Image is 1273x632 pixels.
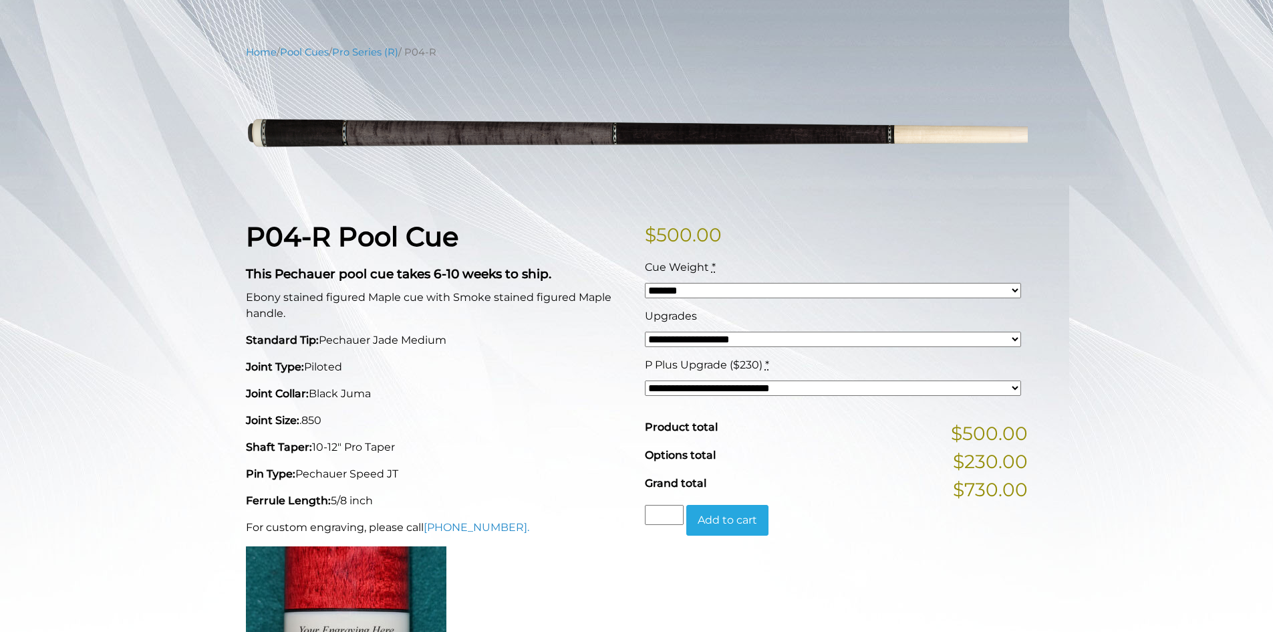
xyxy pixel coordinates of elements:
[246,466,629,482] p: Pechauer Speed JT
[424,521,529,534] a: [PHONE_NUMBER].
[246,360,304,373] strong: Joint Type:
[246,387,309,400] strong: Joint Collar:
[953,476,1028,504] span: $730.00
[686,505,768,536] button: Add to cart
[645,261,709,274] span: Cue Weight
[246,290,629,322] p: Ebony stained figured Maple cue with Smoke stained figured Maple handle.
[246,332,629,348] p: Pechauer Jade Medium
[246,414,299,427] strong: Joint Size:
[280,46,329,58] a: Pool Cues
[246,45,1028,60] nav: Breadcrumb
[645,358,762,371] span: P Plus Upgrade ($230)
[246,494,331,507] strong: Ferrule Length:
[246,46,277,58] a: Home
[246,70,1028,200] img: P04-N.png
[765,358,769,371] abbr: required
[332,46,398,58] a: Pro Series (R)
[645,223,656,246] span: $
[645,477,706,490] span: Grand total
[246,493,629,509] p: 5/8 inch
[246,441,312,453] strong: Shaft Taper:
[645,505,684,525] input: Product quantity
[645,310,697,322] span: Upgrades
[246,386,629,402] p: Black Juma
[246,359,629,375] p: Piloted
[645,223,722,246] bdi: 500.00
[246,334,319,346] strong: Standard Tip:
[246,520,629,536] p: For custom engraving, please call
[246,413,629,429] p: .850
[246,439,629,455] p: 10-12" Pro Taper
[953,447,1028,476] span: $230.00
[645,449,716,461] span: Options total
[645,421,718,433] span: Product total
[246,266,551,282] strong: This Pechauer pool cue takes 6-10 weeks to ship.
[246,467,295,480] strong: Pin Type:
[712,261,716,274] abbr: required
[951,419,1028,447] span: $500.00
[246,220,458,253] strong: P04-R Pool Cue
